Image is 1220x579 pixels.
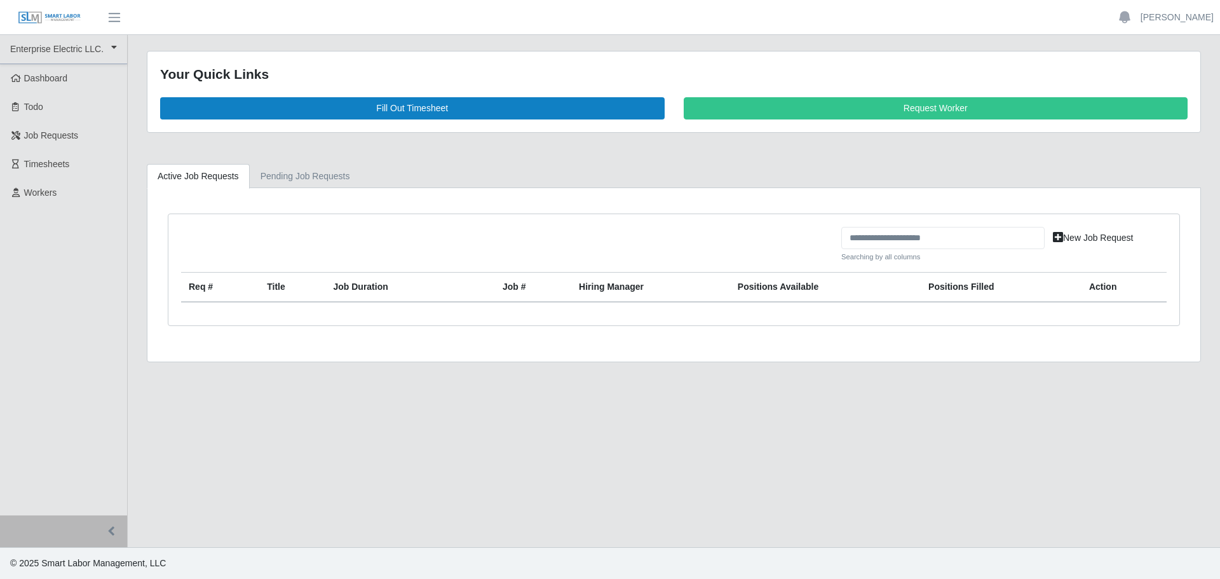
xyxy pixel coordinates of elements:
[18,11,81,25] img: SLM Logo
[730,273,921,303] th: Positions Available
[181,273,259,303] th: Req #
[24,102,43,112] span: Todo
[1081,273,1167,303] th: Action
[571,273,730,303] th: Hiring Manager
[495,273,571,303] th: Job #
[160,64,1188,85] div: Your Quick Links
[24,73,68,83] span: Dashboard
[325,273,464,303] th: Job Duration
[147,164,250,189] a: Active Job Requests
[24,130,79,140] span: Job Requests
[841,252,1045,262] small: Searching by all columns
[24,187,57,198] span: Workers
[259,273,325,303] th: Title
[1045,227,1142,249] a: New Job Request
[1141,11,1214,24] a: [PERSON_NAME]
[24,159,70,169] span: Timesheets
[250,164,361,189] a: Pending Job Requests
[160,97,665,119] a: Fill Out Timesheet
[684,97,1188,119] a: Request Worker
[10,558,166,568] span: © 2025 Smart Labor Management, LLC
[921,273,1081,303] th: Positions Filled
